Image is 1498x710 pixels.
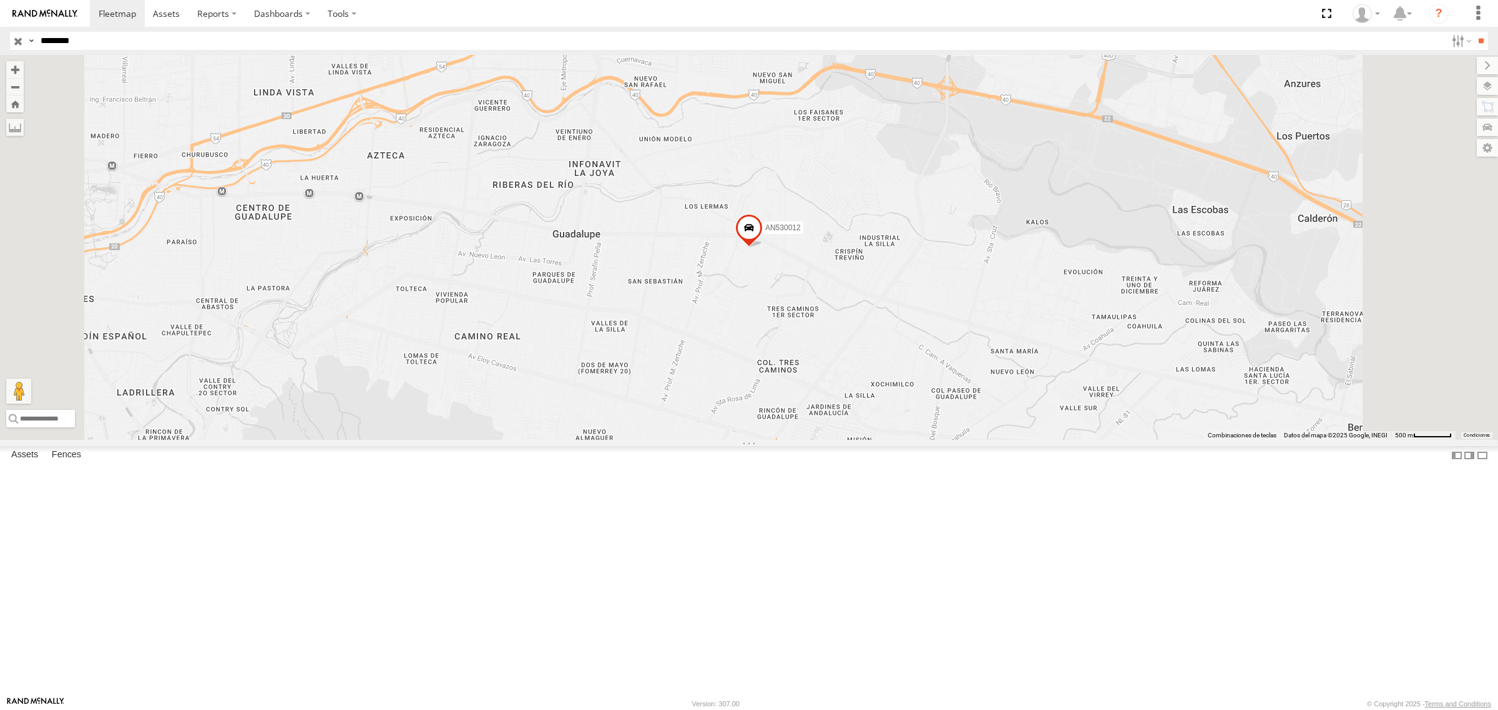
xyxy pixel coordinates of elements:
[1395,432,1413,439] span: 500 m
[6,61,24,78] button: Zoom in
[1477,139,1498,157] label: Map Settings
[1208,431,1276,440] button: Combinaciones de teclas
[765,223,801,231] span: AN530012
[5,447,44,464] label: Assets
[6,95,24,112] button: Zoom Home
[12,9,77,18] img: rand-logo.svg
[1476,446,1489,464] label: Hide Summary Table
[1391,431,1456,440] button: Escala del mapa: 500 m por 58 píxeles
[1447,32,1474,50] label: Search Filter Options
[1463,446,1476,464] label: Dock Summary Table to the Right
[7,698,64,710] a: Visit our Website
[1348,4,1384,23] div: Juan Menchaca
[1367,700,1491,708] div: © Copyright 2025 -
[1429,4,1449,24] i: ?
[6,78,24,95] button: Zoom out
[1451,446,1463,464] label: Dock Summary Table to the Left
[1425,700,1491,708] a: Terms and Conditions
[26,32,36,50] label: Search Query
[6,379,31,404] button: Arrastra el hombrecito naranja al mapa para abrir Street View
[46,447,87,464] label: Fences
[1464,432,1490,437] a: Condiciones (se abre en una nueva pestaña)
[692,700,740,708] div: Version: 307.00
[1284,432,1388,439] span: Datos del mapa ©2025 Google, INEGI
[6,119,24,136] label: Measure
